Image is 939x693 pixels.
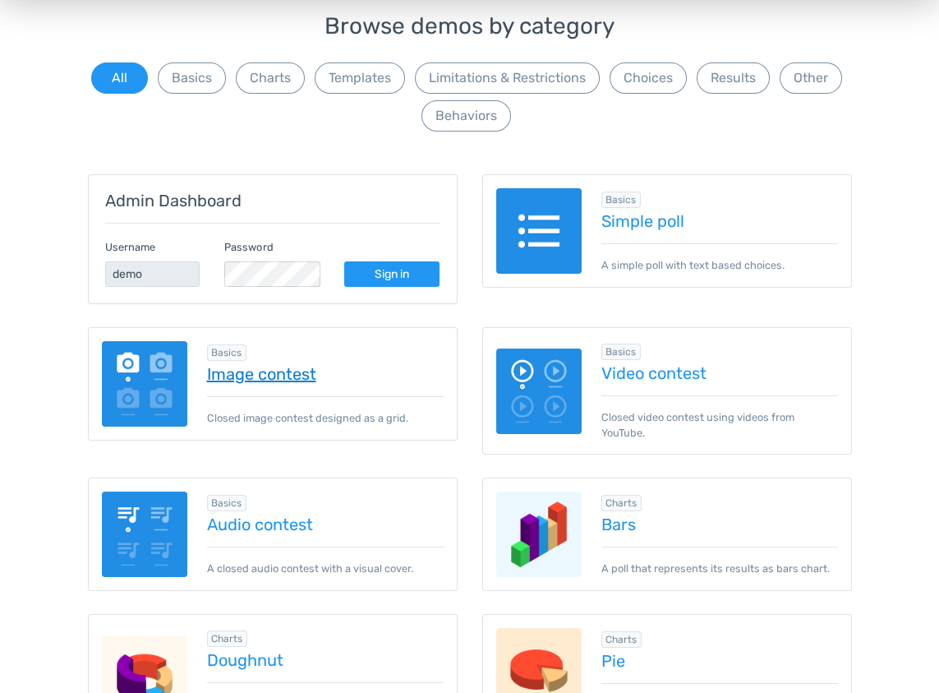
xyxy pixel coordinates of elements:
[601,243,838,273] p: A simple poll with text based choices.
[207,495,247,511] span: Browse all in Basics
[601,344,642,360] span: Browse all in Basics
[601,547,838,576] p: A poll that represents its results as bars chart.
[224,239,273,255] label: Password
[207,547,444,576] p: A closed audio contest with a visual cover.
[496,349,582,434] img: video-poll.png
[496,188,582,274] img: text-poll.png
[207,651,444,669] a: Doughnut
[102,492,187,577] img: audio-poll.png
[610,62,687,94] button: Choices
[91,62,148,94] button: All
[601,364,838,382] a: Video contest
[601,515,838,534] a: Bars
[601,212,838,230] a: Simple poll
[236,62,305,94] button: Charts
[158,62,226,94] button: Basics
[315,62,405,94] button: Templates
[207,365,444,383] a: Image contest
[207,396,444,426] p: Closed image contest designed as a grid.
[344,261,440,287] a: Sign in
[601,395,838,441] p: Closed video contest using videos from YouTube.
[207,515,444,534] a: Audio contest
[88,14,852,39] h3: Browse demos by category
[780,62,842,94] button: Other
[207,344,247,361] span: Browse all in Basics
[415,62,600,94] button: Limitations & Restrictions
[601,631,642,648] span: Browse all in Charts
[102,341,187,427] img: image-poll.png
[496,492,582,577] img: charts-bars.png
[601,652,838,670] a: Pie
[601,495,642,511] span: Browse all in Charts
[105,239,155,255] label: Username
[421,100,511,132] button: Behaviors
[105,192,440,210] h5: Admin Dashboard
[601,192,642,208] span: Browse all in Basics
[697,62,770,94] button: Results
[207,631,248,647] span: Browse all in Charts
